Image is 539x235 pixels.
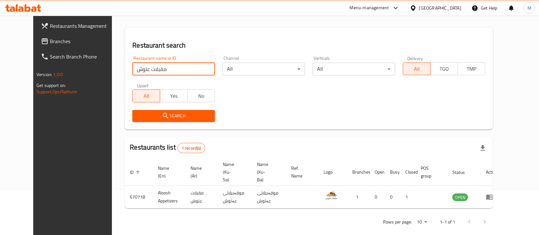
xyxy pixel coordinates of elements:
td: موقەبیلاتی عەلوش [252,186,286,208]
th: Branches [347,159,370,186]
button: No [187,90,215,102]
table: enhanced table [125,159,503,208]
th: Logo [318,159,347,186]
th: Busy [385,159,400,186]
span: No [190,91,213,101]
div: Menu [486,193,498,201]
h2: Restaurant search [132,41,485,50]
button: All [403,62,431,75]
a: Restaurants Management [36,18,123,34]
button: Search [132,110,215,122]
span: OPEN [452,194,468,201]
label: Delivery [407,56,423,60]
a: Branches [36,34,123,49]
button: All [132,90,160,102]
label: Upsell [137,83,149,88]
div: Rows per page: [414,217,430,227]
div: Menu-management [350,4,389,12]
div: All [223,63,305,75]
p: Rows per page: [383,218,412,226]
span: All [406,64,428,74]
span: Name (Ku-Ba) [257,161,278,184]
span: TGO [433,64,456,74]
button: TMP [457,62,485,75]
span: Name (Ku-So) [223,161,244,184]
span: Status [452,168,473,176]
td: 670718 [125,186,153,208]
span: Search [137,112,210,120]
span: Name (En) [158,164,178,180]
th: Closed [400,159,416,186]
h2: Restaurants list [130,143,205,153]
button: Yes [160,90,188,102]
td: 0 [370,186,385,208]
span: Get support on: [36,81,66,90]
span: All [135,91,158,101]
td: Aloosh Appetizers [153,186,185,208]
button: TGO [430,62,458,75]
div: [GEOGRAPHIC_DATA] [419,4,461,12]
span: 1.0.0 [53,70,63,79]
span: M [527,4,531,12]
span: 1 record(s) [178,145,205,151]
th: Open [370,159,385,186]
input: Search for restaurant name or ID.. [132,63,215,75]
span: Ref. Name [291,164,311,180]
span: Name (Ar) [191,164,210,180]
span: Search Branch Phone [50,53,118,60]
span: Version: [36,70,52,79]
th: Action [481,159,503,186]
span: ID [130,168,142,176]
div: Export file [475,140,490,156]
a: Support.OpsPlatform [36,88,77,96]
span: Yes [163,91,185,101]
a: Search Branch Phone [36,49,123,64]
td: موقەبیلاتی عەلوش [218,186,252,208]
td: 0 [385,186,400,208]
span: TMP [460,64,483,74]
td: 1 [400,186,416,208]
td: 1 [347,186,370,208]
p: 1-1 of 1 [440,218,455,226]
span: Restaurants Management [50,22,118,30]
span: Branches [50,37,118,45]
img: Aloosh Appetizers [324,188,340,204]
span: POS group [421,164,440,180]
td: مقبلات علوش [185,186,218,208]
div: Total records count [177,143,205,153]
div: All [313,63,395,75]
